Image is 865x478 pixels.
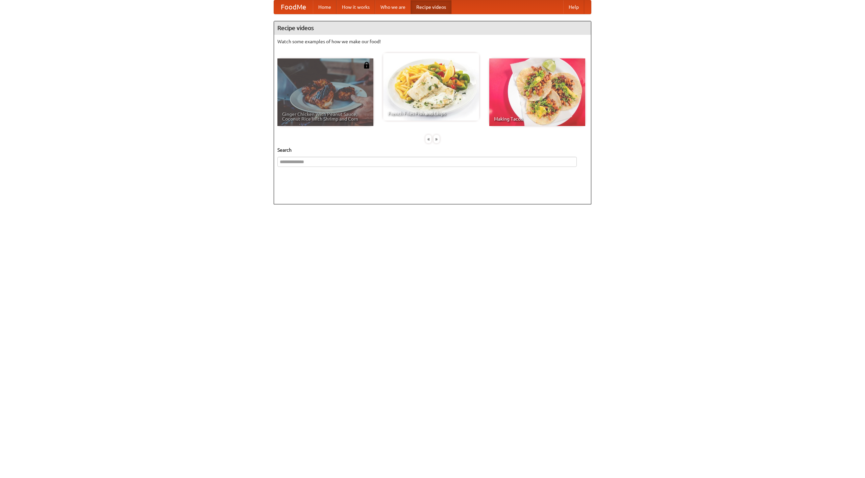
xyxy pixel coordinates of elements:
a: FoodMe [274,0,313,14]
div: « [425,135,431,143]
h4: Recipe videos [274,21,591,35]
a: Who we are [375,0,411,14]
a: How it works [337,0,375,14]
img: 483408.png [363,62,370,69]
span: French Fries Fish and Chips [388,111,474,116]
div: » [434,135,440,143]
a: French Fries Fish and Chips [383,53,479,121]
a: Help [563,0,584,14]
a: Home [313,0,337,14]
h5: Search [277,147,588,153]
a: Recipe videos [411,0,451,14]
a: Making Tacos [489,58,585,126]
p: Watch some examples of how we make our food! [277,38,588,45]
span: Making Tacos [494,117,580,121]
